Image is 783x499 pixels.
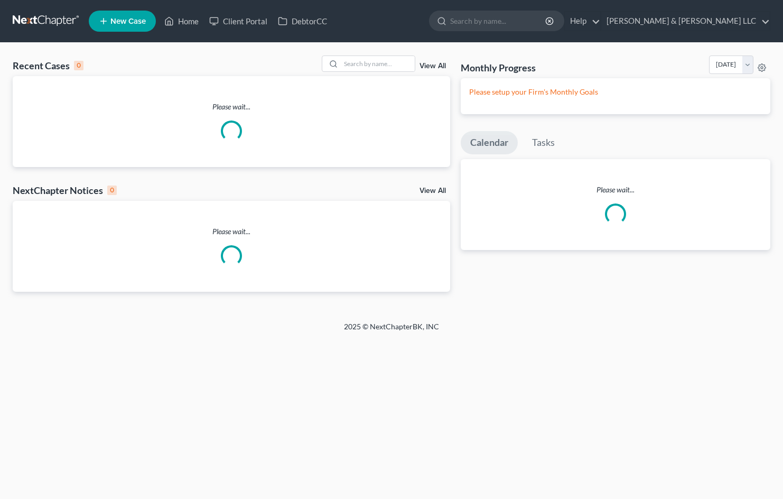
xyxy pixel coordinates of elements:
div: 2025 © NextChapterBK, INC [90,321,693,340]
div: Recent Cases [13,59,83,72]
p: Please wait... [461,184,770,195]
a: View All [420,187,446,195]
div: 0 [107,186,117,195]
p: Please wait... [13,226,450,237]
p: Please wait... [13,101,450,112]
a: [PERSON_NAME] & [PERSON_NAME] LLC [601,12,770,31]
a: Home [159,12,204,31]
div: NextChapter Notices [13,184,117,197]
h3: Monthly Progress [461,61,536,74]
input: Search by name... [341,56,415,71]
a: Help [565,12,600,31]
a: Client Portal [204,12,273,31]
a: Calendar [461,131,518,154]
a: DebtorCC [273,12,332,31]
p: Please setup your Firm's Monthly Goals [469,87,762,97]
input: Search by name... [450,11,547,31]
a: Tasks [523,131,564,154]
span: New Case [110,17,146,25]
a: View All [420,62,446,70]
div: 0 [74,61,83,70]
